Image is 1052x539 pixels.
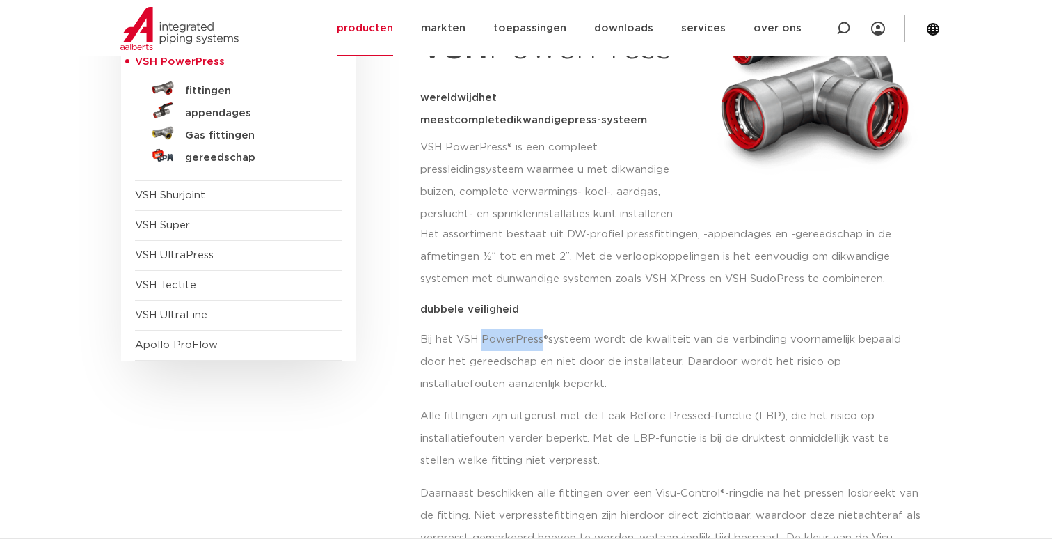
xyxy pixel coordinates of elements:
[135,310,207,320] a: VSH UltraLine
[420,488,749,499] span: Daarnaast beschikken alle fittingen over een Visu-Control®-ring
[543,334,548,345] span: ®
[135,340,218,350] a: Apollo ProFlow
[420,224,923,290] p: Het assortiment bestaat uit DW-profiel pressfittingen, -appendages en -gereedschap in de afmeting...
[420,334,543,345] span: Bij het VSH PowerPress
[454,115,507,125] span: complete
[135,190,205,201] a: VSH Shurjoint
[135,122,342,144] a: Gas fittingen
[507,115,568,125] span: dikwandige
[420,304,923,315] p: dubbele veiligheid
[420,136,681,226] p: VSH PowerPress® is een compleet pressleidingsysteem waarmee u met dikwandige buizen, complete ver...
[135,250,214,260] a: VSH UltraPress
[420,488,918,521] span: die na het pressen losbreekt van de fitting. Niet verpresste
[135,100,342,122] a: appendages
[135,77,342,100] a: fittingen
[420,93,479,103] span: wereldwijd
[420,334,901,389] span: systeem wordt de kwaliteit van de verbinding voornamelijk bepaald door het gereedschap en niet do...
[185,107,323,120] h5: appendages
[135,144,342,166] a: gereedschap
[135,56,225,67] span: VSH PowerPress
[185,130,323,142] h5: Gas fittingen
[185,152,323,164] h5: gereedschap
[135,280,196,290] a: VSH Tectite
[568,115,647,125] span: press-systeem
[420,405,923,472] p: Alle fittingen zijn uitgerust met de Leak Before Pressed-functie (LBP), die het risico op install...
[554,510,858,521] span: fittingen zijn hierdoor direct zichtbaar, waardoor deze niet
[420,93,497,125] span: het meest
[185,85,323,97] h5: fittingen
[135,220,190,231] a: VSH Super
